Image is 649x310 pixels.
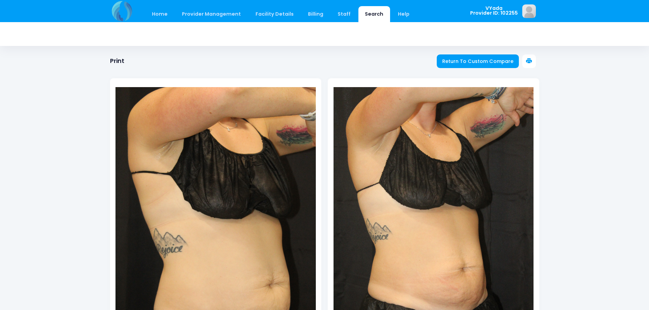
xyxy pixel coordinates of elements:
[331,6,357,22] a: Staff
[522,4,536,18] img: image
[301,6,330,22] a: Billing
[470,6,518,16] span: VYada Provider ID: 102255
[145,6,174,22] a: Home
[110,58,124,65] h1: Print
[249,6,300,22] a: Facility Details
[437,54,519,68] a: Return To Custom Compare
[358,6,390,22] a: Search
[442,58,513,65] span: Return To Custom Compare
[391,6,416,22] a: Help
[175,6,248,22] a: Provider Management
